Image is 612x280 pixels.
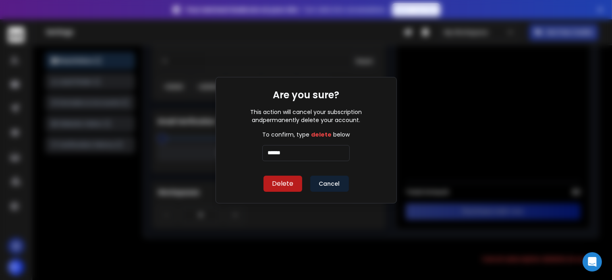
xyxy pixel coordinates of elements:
[311,131,332,139] span: delete
[583,252,602,272] div: Open Intercom Messenger
[310,176,349,192] button: Cancel
[263,176,302,192] button: Delete
[273,89,339,102] h1: Are you sure?
[262,131,350,139] p: To confirm, type below
[227,108,385,124] p: This action will cancel your subscription and permanently delete your account.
